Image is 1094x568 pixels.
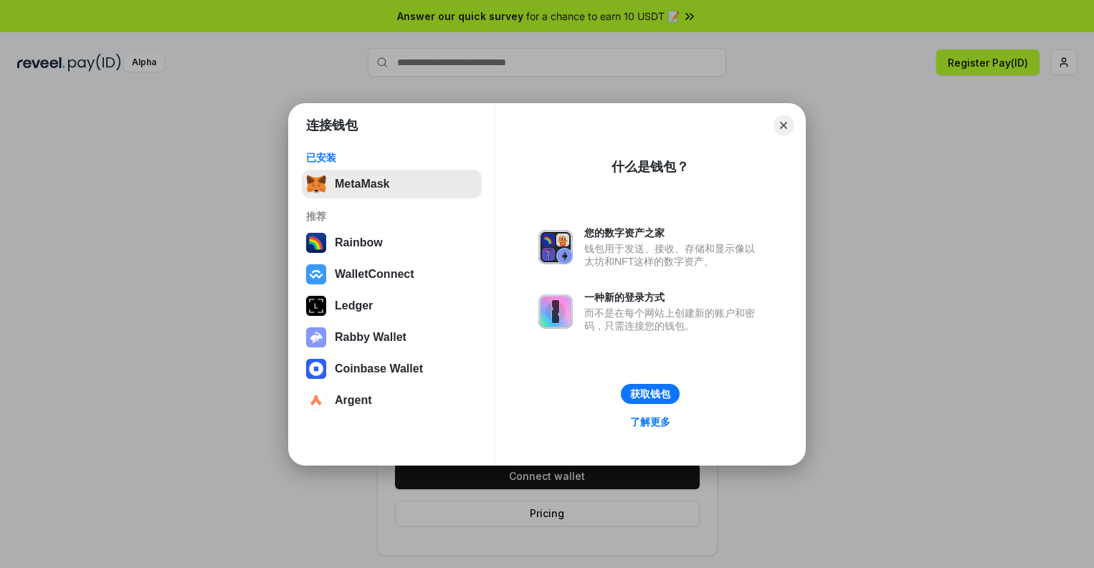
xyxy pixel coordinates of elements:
div: Coinbase Wallet [335,362,423,375]
img: svg+xml,%3Csvg%20xmlns%3D%22http%3A%2F%2Fwww.w3.org%2F2000%2Fsvg%22%20fill%3D%22none%22%20viewBox... [538,230,573,264]
button: Rainbow [302,228,482,257]
img: svg+xml,%3Csvg%20width%3D%2228%22%20height%3D%2228%22%20viewBox%3D%220%200%2028%2028%22%20fill%3D... [306,359,326,379]
img: svg+xml,%3Csvg%20xmlns%3D%22http%3A%2F%2Fwww.w3.org%2F2000%2Fsvg%22%20width%3D%2228%22%20height%3... [306,296,326,316]
div: Argent [335,394,372,407]
div: MetaMask [335,178,389,191]
img: svg+xml,%3Csvg%20width%3D%2228%22%20height%3D%2228%22%20viewBox%3D%220%200%2028%2028%22%20fill%3D... [306,390,326,410]
div: 推荐 [306,210,477,223]
button: Close [774,115,794,135]
div: Rabby Wallet [335,331,406,344]
div: 钱包用于发送、接收、存储和显示像以太坊和NFT这样的数字资产。 [584,242,762,268]
div: 您的数字资产之家 [584,226,762,239]
button: 获取钱包 [621,384,680,404]
button: Coinbase Wallet [302,355,482,383]
div: Rainbow [335,236,383,249]
img: svg+xml,%3Csvg%20width%3D%2228%22%20height%3D%2228%22%20viewBox%3D%220%200%2028%2028%22%20fill%3D... [306,264,326,284]
img: svg+xml,%3Csvg%20fill%3D%22none%22%20height%3D%2233%22%20viewBox%3D%220%200%2035%2033%22%20width%... [306,174,326,194]
div: 什么是钱包？ [612,158,689,175]
button: Rabby Wallet [302,323,482,352]
div: 已安装 [306,151,477,164]
div: 一种新的登录方式 [584,291,762,304]
h1: 连接钱包 [306,117,358,134]
button: WalletConnect [302,260,482,289]
img: svg+xml,%3Csvg%20width%3D%22120%22%20height%3D%22120%22%20viewBox%3D%220%200%20120%20120%22%20fil... [306,233,326,253]
div: Ledger [335,299,373,312]
div: WalletConnect [335,268,414,281]
img: svg+xml,%3Csvg%20xmlns%3D%22http%3A%2F%2Fwww.w3.org%2F2000%2Fsvg%22%20fill%3D%22none%22%20viewBox... [306,327,326,347]
img: svg+xml,%3Csvg%20xmlns%3D%22http%3A%2F%2Fwww.w3.org%2F2000%2Fsvg%22%20fill%3D%22none%22%20viewBox... [538,294,573,329]
button: MetaMask [302,170,482,198]
a: 了解更多 [622,413,679,431]
div: 而不是在每个网站上创建新的账户和密码，只需连接您的钱包。 [584,307,762,332]
button: Ledger [302,292,482,320]
div: 了解更多 [630,415,670,428]
button: Argent [302,386,482,415]
div: 获取钱包 [630,388,670,400]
